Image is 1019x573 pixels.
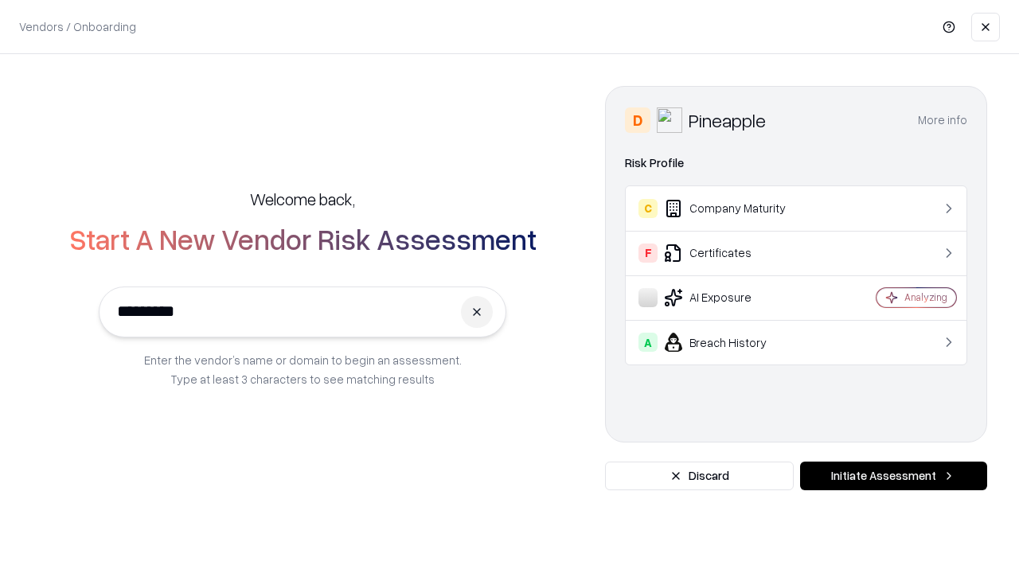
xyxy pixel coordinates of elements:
[638,199,829,218] div: Company Maturity
[625,154,967,173] div: Risk Profile
[638,333,829,352] div: Breach History
[904,290,947,304] div: Analyzing
[638,288,829,307] div: AI Exposure
[800,462,987,490] button: Initiate Assessment
[69,223,537,255] h2: Start A New Vendor Risk Assessment
[638,199,658,218] div: C
[657,107,682,133] img: Pineapple
[918,106,967,134] button: More info
[144,350,462,388] p: Enter the vendor’s name or domain to begin an assessment. Type at least 3 characters to see match...
[625,107,650,133] div: D
[638,333,658,352] div: A
[689,107,766,133] div: Pineapple
[605,462,794,490] button: Discard
[250,188,355,210] h5: Welcome back,
[19,18,136,35] p: Vendors / Onboarding
[638,244,658,263] div: F
[638,244,829,263] div: Certificates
